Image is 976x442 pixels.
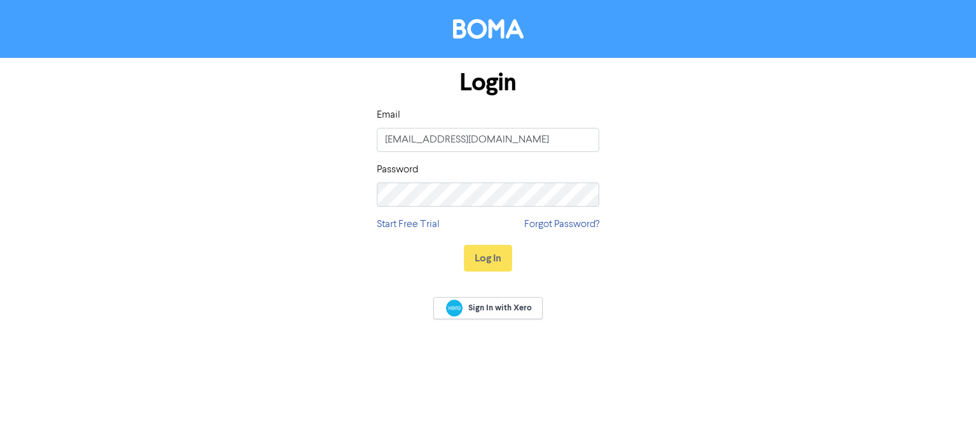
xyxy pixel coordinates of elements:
a: Sign In with Xero [433,297,543,319]
label: Email [377,107,400,123]
span: Sign In with Xero [468,302,532,314]
a: Start Free Trial [377,217,440,232]
label: Password [377,162,418,177]
h1: Login [377,68,599,97]
img: BOMA Logo [453,19,524,39]
button: Log In [464,245,512,272]
img: Xero logo [446,300,463,317]
a: Forgot Password? [524,217,599,232]
iframe: Chat Widget [912,381,976,442]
